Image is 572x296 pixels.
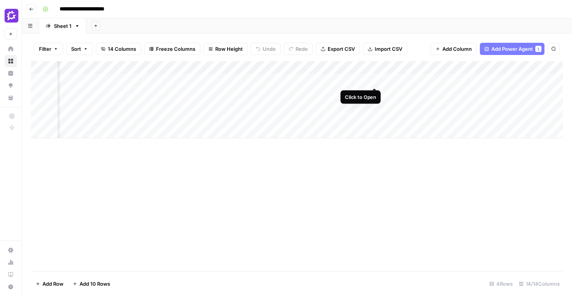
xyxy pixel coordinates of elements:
[328,45,355,53] span: Export CSV
[66,43,93,55] button: Sort
[96,43,141,55] button: 14 Columns
[39,45,51,53] span: Filter
[363,43,407,55] button: Import CSV
[34,43,63,55] button: Filter
[296,45,308,53] span: Redo
[5,244,17,256] a: Settings
[316,43,360,55] button: Export CSV
[5,281,17,293] button: Help + Support
[144,43,200,55] button: Freeze Columns
[54,22,71,30] div: Sheet 1
[108,45,136,53] span: 14 Columns
[31,278,68,290] button: Add Row
[486,278,516,290] div: 4 Rows
[284,43,313,55] button: Redo
[537,46,539,52] span: 1
[71,45,81,53] span: Sort
[5,43,17,55] a: Home
[535,46,541,52] div: 1
[431,43,477,55] button: Add Column
[442,45,472,53] span: Add Column
[5,55,17,67] a: Browse
[375,45,402,53] span: Import CSV
[5,92,17,104] a: Your Data
[42,280,63,288] span: Add Row
[215,45,243,53] span: Row Height
[263,45,276,53] span: Undo
[156,45,195,53] span: Freeze Columns
[251,43,281,55] button: Undo
[491,45,533,53] span: Add Power Agent
[39,18,86,34] a: Sheet 1
[80,280,110,288] span: Add 10 Rows
[5,79,17,92] a: Opportunities
[5,9,18,23] img: Gong Logo
[345,93,376,100] div: Click to Open
[516,278,563,290] div: 14/14 Columns
[5,6,17,25] button: Workspace: Gong
[5,67,17,79] a: Insights
[5,256,17,269] a: Usage
[68,278,115,290] button: Add 10 Rows
[480,43,544,55] button: Add Power Agent1
[203,43,248,55] button: Row Height
[5,269,17,281] a: Learning Hub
